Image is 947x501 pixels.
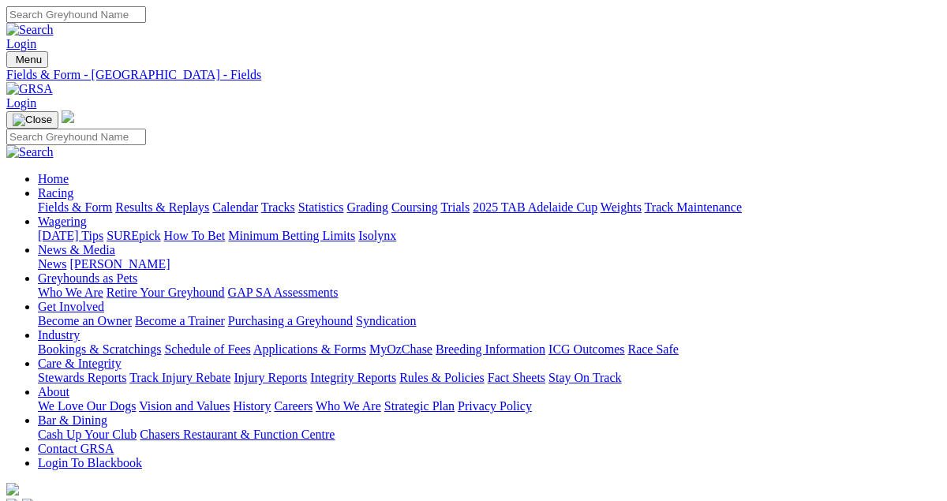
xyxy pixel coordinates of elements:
a: Tracks [261,200,295,214]
button: Toggle navigation [6,51,48,68]
a: Syndication [356,314,416,327]
a: Results & Replays [115,200,209,214]
input: Search [6,6,146,23]
div: Industry [38,342,941,357]
a: Home [38,172,69,185]
a: News & Media [38,243,115,256]
a: Schedule of Fees [164,342,250,356]
a: Retire Your Greyhound [107,286,225,299]
a: We Love Our Dogs [38,399,136,413]
img: logo-grsa-white.png [6,483,19,495]
button: Toggle navigation [6,111,58,129]
img: logo-grsa-white.png [62,110,74,123]
a: News [38,257,66,271]
a: Calendar [212,200,258,214]
a: Fact Sheets [488,371,545,384]
a: Care & Integrity [38,357,122,370]
a: GAP SA Assessments [228,286,339,299]
div: Care & Integrity [38,371,941,385]
a: Contact GRSA [38,442,114,455]
a: About [38,385,69,398]
div: Get Involved [38,314,941,328]
a: Chasers Restaurant & Function Centre [140,428,335,441]
a: Trials [440,200,470,214]
img: Search [6,23,54,37]
a: Race Safe [627,342,678,356]
a: Industry [38,328,80,342]
div: Bar & Dining [38,428,941,442]
a: History [233,399,271,413]
a: MyOzChase [369,342,432,356]
div: Greyhounds as Pets [38,286,941,300]
a: Fields & Form [38,200,112,214]
div: Racing [38,200,941,215]
div: Wagering [38,229,941,243]
a: Coursing [391,200,438,214]
a: Applications & Forms [253,342,366,356]
a: Who We Are [38,286,103,299]
a: Weights [601,200,642,214]
a: Isolynx [358,229,396,242]
a: Purchasing a Greyhound [228,314,353,327]
a: ICG Outcomes [548,342,624,356]
a: Become an Owner [38,314,132,327]
a: Stewards Reports [38,371,126,384]
a: Bar & Dining [38,413,107,427]
a: Stay On Track [548,371,621,384]
input: Search [6,129,146,145]
a: [PERSON_NAME] [69,257,170,271]
a: Strategic Plan [384,399,455,413]
a: Fields & Form - [GEOGRAPHIC_DATA] - Fields [6,68,941,82]
a: Wagering [38,215,87,228]
img: GRSA [6,82,53,96]
a: Get Involved [38,300,104,313]
a: Track Maintenance [645,200,742,214]
a: Rules & Policies [399,371,485,384]
a: Racing [38,186,73,200]
img: Search [6,145,54,159]
a: Who We Are [316,399,381,413]
a: SUREpick [107,229,160,242]
a: Statistics [298,200,344,214]
a: Breeding Information [436,342,545,356]
a: Track Injury Rebate [129,371,230,384]
a: Integrity Reports [310,371,396,384]
a: Injury Reports [234,371,307,384]
a: Login [6,37,36,50]
a: Bookings & Scratchings [38,342,161,356]
a: Privacy Policy [458,399,532,413]
a: How To Bet [164,229,226,242]
div: About [38,399,941,413]
a: Greyhounds as Pets [38,271,137,285]
a: [DATE] Tips [38,229,103,242]
a: Minimum Betting Limits [228,229,355,242]
span: Menu [16,54,42,65]
a: 2025 TAB Adelaide Cup [473,200,597,214]
a: Become a Trainer [135,314,225,327]
a: Login To Blackbook [38,456,142,469]
a: Cash Up Your Club [38,428,137,441]
a: Vision and Values [139,399,230,413]
a: Grading [347,200,388,214]
img: Close [13,114,52,126]
div: News & Media [38,257,941,271]
a: Careers [274,399,313,413]
a: Login [6,96,36,110]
